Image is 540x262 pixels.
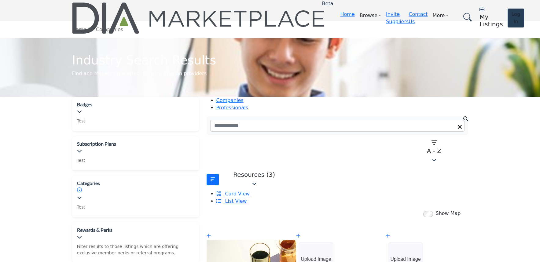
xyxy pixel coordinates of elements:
button: Log In [508,9,524,27]
a: Contact Us [409,11,428,24]
a: Add To List For Resource [386,233,390,239]
p: Test [77,204,100,210]
a: Professionals [216,105,248,111]
div: Click to view information [77,187,100,194]
a: Invite Suppliers [386,11,409,24]
li: List View [216,198,468,205]
button: A - Z [400,138,468,166]
span: Log In [512,11,520,24]
input: Search Keyword [210,120,465,132]
button: Filter categories [207,174,219,185]
img: Site Logo [72,2,326,34]
h2: Subscription Plans [77,140,116,147]
h6: Beta [322,1,333,6]
a: Information about Categories [77,187,82,193]
a: Add To List For Resource [207,233,211,239]
p: A - Z [404,147,464,155]
button: Resources (3) [220,169,288,190]
p: Test [77,157,116,164]
li: Card View [216,190,468,198]
h2: Rewards & Perks [77,227,194,233]
p: Filter results to those listings which are offering exclusive member perks or referral programs. [77,243,194,256]
h5: My Listings [479,13,503,28]
span: Card View [225,191,250,197]
h2: Categories [77,180,100,187]
a: Add To List For Resource [296,233,300,239]
h2: Badges [77,101,92,108]
a: Home [340,11,355,17]
p: Find and research preferred industry solution providers [72,70,468,77]
a: Search [457,9,476,25]
a: Beta [72,2,326,34]
a: Browse [355,11,386,20]
p: Resources (3) [224,171,284,178]
div: My Listings [479,6,503,28]
a: View List [216,198,247,204]
h1: Industry Search Results [72,53,468,67]
p: Test [77,118,92,124]
a: View Card [216,191,250,197]
span: List View [225,198,247,204]
a: Companies [216,97,244,103]
a: More [428,11,454,20]
label: Show Map [435,210,461,217]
